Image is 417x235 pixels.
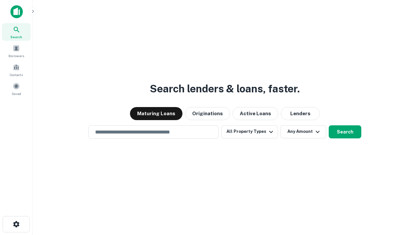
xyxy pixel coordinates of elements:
[281,107,320,120] button: Lenders
[10,5,23,18] img: capitalize-icon.png
[185,107,230,120] button: Originations
[280,125,326,138] button: Any Amount
[150,81,300,97] h3: Search lenders & loans, faster.
[130,107,182,120] button: Maturing Loans
[2,80,31,98] a: Saved
[233,107,278,120] button: Active Loans
[10,72,23,77] span: Contacts
[384,162,417,193] iframe: Chat Widget
[2,42,31,60] a: Borrowers
[2,23,31,41] a: Search
[8,53,24,58] span: Borrowers
[2,61,31,79] a: Contacts
[10,34,22,39] span: Search
[221,125,278,138] button: All Property Types
[12,91,21,96] span: Saved
[329,125,361,138] button: Search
